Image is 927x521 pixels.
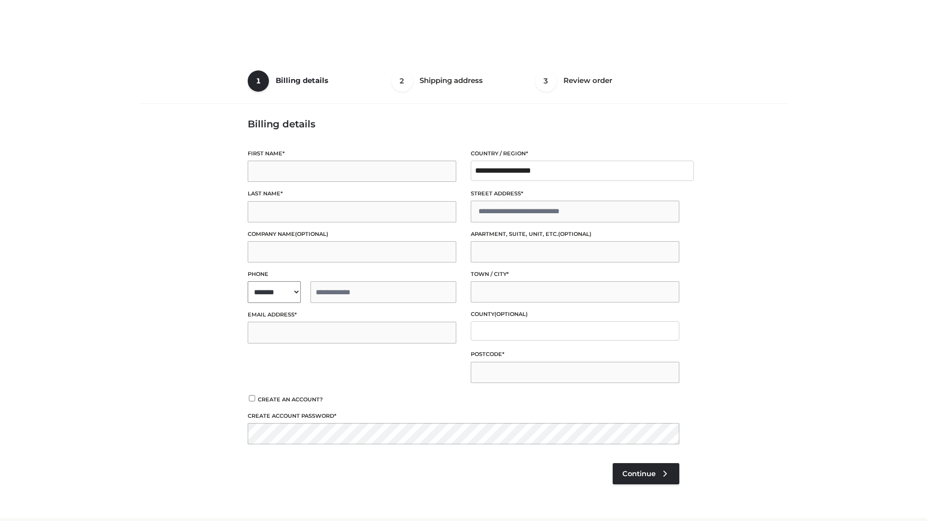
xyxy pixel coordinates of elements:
label: Apartment, suite, unit, etc. [471,230,679,239]
span: (optional) [558,231,591,237]
label: Postcode [471,350,679,359]
span: Continue [622,469,656,478]
label: Last name [248,189,456,198]
span: (optional) [494,311,528,317]
label: Town / City [471,270,679,279]
span: Shipping address [420,76,483,85]
span: 1 [248,70,269,92]
label: Street address [471,189,679,198]
label: Create account password [248,411,679,421]
span: 2 [392,70,413,92]
label: Country / Region [471,149,679,158]
input: Create an account? [248,395,256,401]
label: Company name [248,230,456,239]
span: Review order [563,76,612,85]
a: Continue [613,463,679,484]
h3: Billing details [248,118,679,130]
span: 3 [535,70,557,92]
label: First name [248,149,456,158]
label: Email address [248,310,456,319]
span: Billing details [276,76,328,85]
label: County [471,310,679,319]
span: Create an account? [258,396,323,403]
span: (optional) [295,231,328,237]
label: Phone [248,270,456,279]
